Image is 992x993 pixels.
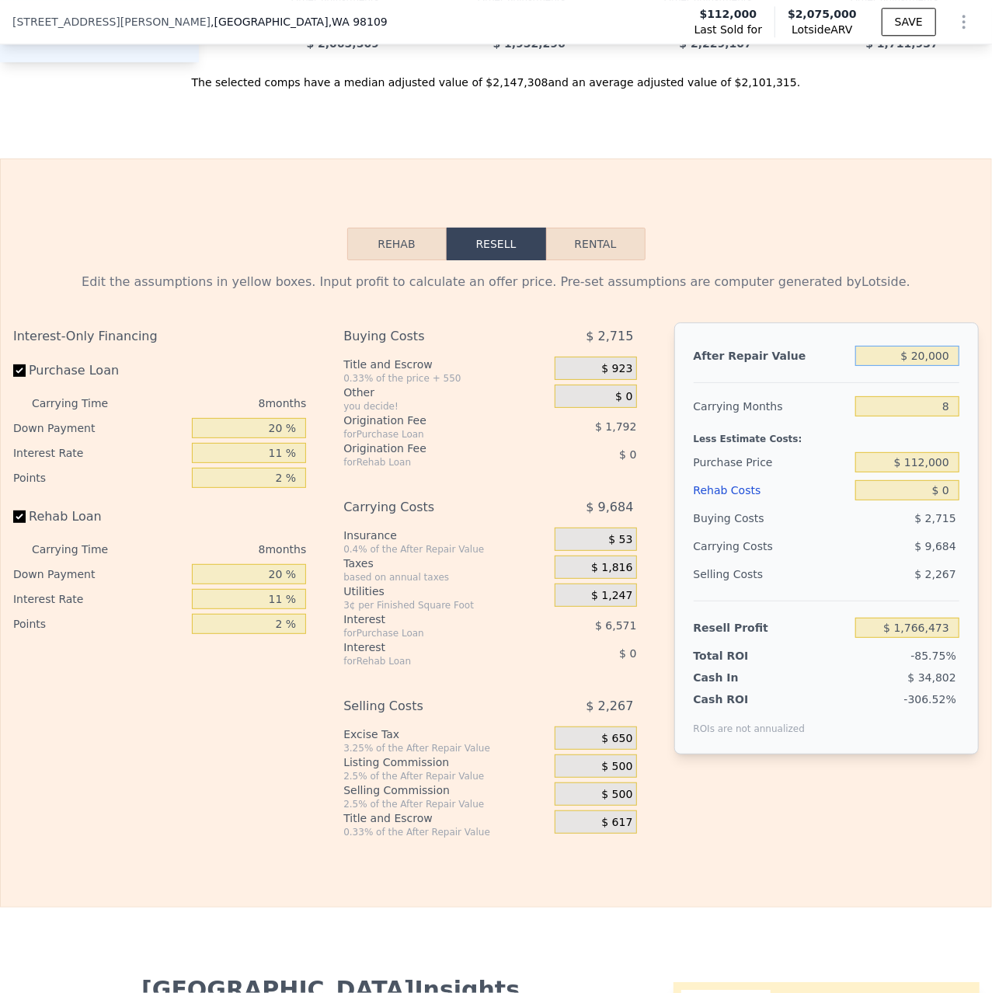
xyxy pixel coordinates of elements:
div: Carrying Months [694,392,850,420]
span: $ 2,715 [915,512,956,524]
div: for Rehab Loan [343,655,516,667]
span: [STREET_ADDRESS][PERSON_NAME] [12,14,211,30]
div: Carrying Time [32,391,132,416]
div: 3.25% of the After Repair Value [343,742,548,754]
div: After Repair Value [694,342,850,370]
div: Carrying Costs [343,493,516,521]
div: Cash In [694,670,791,685]
span: $ 500 [601,788,632,802]
span: , WA 98109 [329,16,388,28]
div: Total ROI [694,648,791,664]
button: Resell [447,228,546,260]
span: $ 923 [601,362,632,376]
span: , [GEOGRAPHIC_DATA] [211,14,388,30]
div: Points [13,611,186,636]
div: Down Payment [13,562,186,587]
div: Resell Profit [694,614,850,642]
div: Cash ROI [694,692,806,707]
span: $ 2,267 [915,568,956,580]
span: $ 0 [619,647,636,660]
div: Origination Fee [343,413,516,428]
div: Carrying Costs [694,532,791,560]
div: 0.33% of the price + 550 [343,372,548,385]
div: Carrying Time [32,537,132,562]
div: Selling Costs [694,560,850,588]
div: ROIs are not annualized [694,707,806,735]
div: 3¢ per Finished Square Foot [343,599,548,611]
div: Interest Rate [13,441,186,465]
span: -85.75% [911,650,956,662]
span: $ 6,571 [595,619,636,632]
div: Excise Tax [343,726,548,742]
div: based on annual taxes [343,571,548,584]
div: for Rehab Loan [343,456,516,469]
span: $ 2,715 [586,322,633,350]
div: Interest-Only Financing [13,322,306,350]
div: Interest Rate [13,587,186,611]
div: Points [13,465,186,490]
span: $ 1,247 [591,589,632,603]
div: 0.4% of the After Repair Value [343,543,548,556]
div: Less Estimate Costs: [694,420,959,448]
span: $ 34,802 [908,671,956,684]
button: Show Options [948,6,980,37]
span: $ 617 [601,816,632,830]
input: Purchase Loan [13,364,26,377]
input: Rehab Loan [13,510,26,523]
div: Title and Escrow [343,810,548,826]
div: Selling Commission [343,782,548,798]
div: Title and Escrow [343,357,548,372]
span: $ 0 [619,448,636,461]
button: Rental [546,228,646,260]
div: Listing Commission [343,754,548,770]
div: Taxes [343,556,548,571]
span: $ 9,684 [915,540,956,552]
span: $112,000 [700,6,757,22]
div: 8 months [138,537,306,562]
span: $ 650 [601,732,632,746]
span: Lotside ARV [788,22,857,37]
span: $ 1,816 [591,561,632,575]
div: Purchase Price [694,448,850,476]
span: $ 53 [608,533,632,547]
label: Rehab Loan [13,503,186,531]
span: -306.52% [904,693,956,706]
div: Edit the assumptions in yellow boxes. Input profit to calculate an offer price. Pre-set assumptio... [13,273,979,291]
div: Interest [343,639,516,655]
div: Buying Costs [343,322,516,350]
div: you decide! [343,400,548,413]
span: $ 0 [615,390,632,404]
div: Origination Fee [343,441,516,456]
div: for Purchase Loan [343,428,516,441]
div: 2.5% of the After Repair Value [343,770,548,782]
button: SAVE [882,8,936,36]
div: Buying Costs [694,504,850,532]
button: Rehab [347,228,447,260]
div: for Purchase Loan [343,627,516,639]
div: Rehab Costs [694,476,850,504]
span: $ 9,684 [586,493,633,521]
div: Utilities [343,584,548,599]
div: Down Payment [13,416,186,441]
span: $ 500 [601,760,632,774]
div: 2.5% of the After Repair Value [343,798,548,810]
div: Interest [343,611,516,627]
span: Last Sold for [694,22,763,37]
div: Other [343,385,548,400]
div: 8 months [138,391,306,416]
span: $ 1,792 [595,420,636,433]
span: $2,075,000 [788,8,857,20]
label: Purchase Loan [13,357,186,385]
div: Selling Costs [343,692,516,720]
div: 0.33% of the After Repair Value [343,826,548,838]
span: $ 2,267 [586,692,633,720]
div: Insurance [343,528,548,543]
